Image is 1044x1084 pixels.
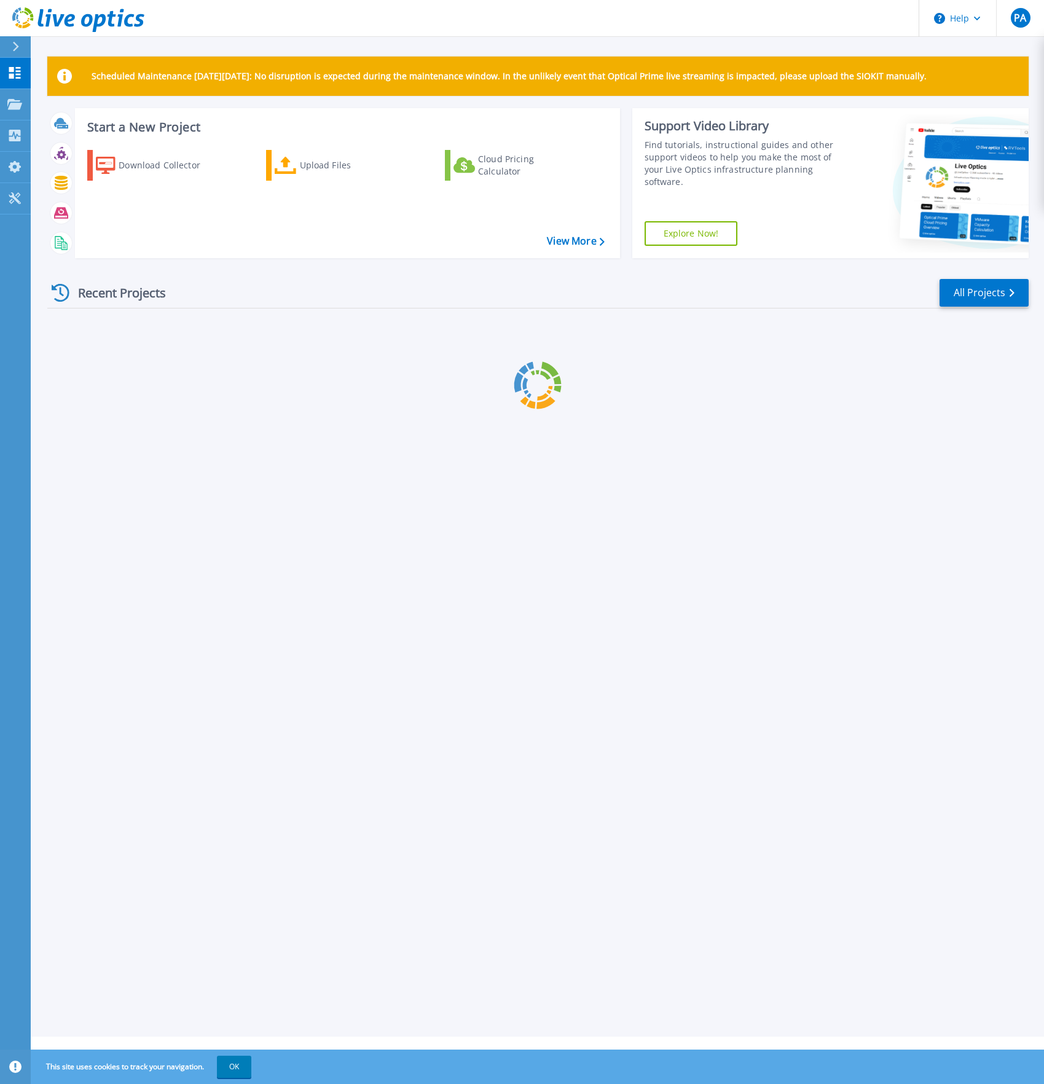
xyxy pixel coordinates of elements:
div: Download Collector [119,153,217,178]
div: Recent Projects [47,278,183,308]
div: Support Video Library [645,118,846,134]
div: Upload Files [300,153,398,178]
a: View More [547,235,604,247]
p: Scheduled Maintenance [DATE][DATE]: No disruption is expected during the maintenance window. In t... [92,71,927,81]
h3: Start a New Project [87,120,604,134]
a: Upload Files [266,150,403,181]
a: Explore Now! [645,221,738,246]
div: Cloud Pricing Calculator [478,153,576,178]
a: Download Collector [87,150,224,181]
button: OK [217,1056,251,1078]
a: All Projects [940,279,1029,307]
span: PA [1014,13,1026,23]
a: Cloud Pricing Calculator [445,150,582,181]
div: Find tutorials, instructional guides and other support videos to help you make the most of your L... [645,139,846,188]
span: This site uses cookies to track your navigation. [34,1056,251,1078]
